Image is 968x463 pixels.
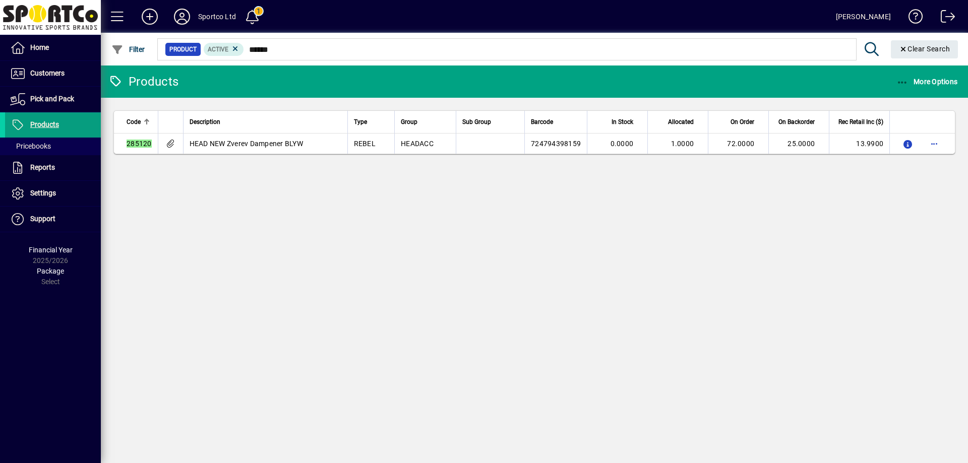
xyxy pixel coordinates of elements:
[190,140,303,148] span: HEAD NEW Zverev Dampener BLYW
[354,116,389,127] div: Type
[354,140,376,148] span: REBEL
[166,8,198,26] button: Profile
[30,215,55,223] span: Support
[127,116,152,127] div: Code
[5,207,101,232] a: Support
[5,138,101,155] a: Pricebooks
[5,155,101,180] a: Reports
[30,120,59,128] span: Products
[891,40,958,58] button: Clear
[778,116,815,127] span: On Backorder
[727,140,754,148] span: 72.0000
[899,45,950,53] span: Clear Search
[462,116,491,127] span: Sub Group
[788,140,815,148] span: 25.0000
[838,116,883,127] span: Rec Retail Inc ($)
[926,136,942,152] button: More options
[933,2,955,35] a: Logout
[654,116,703,127] div: Allocated
[5,87,101,112] a: Pick and Pack
[10,142,51,150] span: Pricebooks
[612,116,633,127] span: In Stock
[731,116,754,127] span: On Order
[127,140,152,148] em: 285120
[401,140,434,148] span: HEADACC
[896,78,958,86] span: More Options
[714,116,763,127] div: On Order
[894,73,960,91] button: More Options
[775,116,824,127] div: On Backorder
[401,116,417,127] span: Group
[30,95,74,103] span: Pick and Pack
[531,116,553,127] span: Barcode
[668,116,694,127] span: Allocated
[5,35,101,60] a: Home
[37,267,64,275] span: Package
[190,116,341,127] div: Description
[354,116,367,127] span: Type
[127,116,141,127] span: Code
[208,46,228,53] span: Active
[5,181,101,206] a: Settings
[829,134,889,154] td: 13.9900
[108,74,178,90] div: Products
[593,116,642,127] div: In Stock
[671,140,694,148] span: 1.0000
[531,116,581,127] div: Barcode
[611,140,634,148] span: 0.0000
[30,189,56,197] span: Settings
[401,116,450,127] div: Group
[901,2,923,35] a: Knowledge Base
[462,116,518,127] div: Sub Group
[30,43,49,51] span: Home
[109,40,148,58] button: Filter
[134,8,166,26] button: Add
[531,140,581,148] span: 724794398159
[30,69,65,77] span: Customers
[198,9,236,25] div: Sportco Ltd
[204,43,244,56] mat-chip: Activation Status: Active
[111,45,145,53] span: Filter
[30,163,55,171] span: Reports
[5,61,101,86] a: Customers
[29,246,73,254] span: Financial Year
[836,9,891,25] div: [PERSON_NAME]
[169,44,197,54] span: Product
[190,116,220,127] span: Description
